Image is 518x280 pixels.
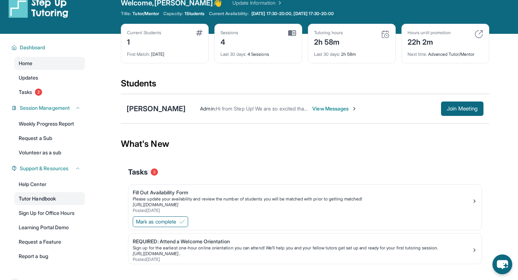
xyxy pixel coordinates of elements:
div: Advanced Tutor/Mentor [408,47,483,57]
button: Mark as complete [133,216,188,227]
div: [DATE] [127,47,203,57]
div: Posted [DATE] [133,208,472,213]
span: Mark as complete [136,218,176,225]
span: 1 Students [185,11,205,17]
a: Request a Feature [14,235,85,248]
span: Dashboard [20,44,45,51]
span: Tasks [128,167,148,177]
span: Current Availability: [209,11,249,17]
button: Dashboard [17,44,81,51]
a: Report a bug [14,250,85,263]
button: Join Meeting [441,101,483,116]
div: Students [121,78,489,94]
span: Tutor/Mentor [132,11,159,17]
a: Fill Out Availability FormPlease update your availability and review the number of students you w... [128,185,482,215]
div: Fill Out Availability Form [133,189,472,196]
button: Support & Resources [17,165,81,172]
div: What's New [121,128,489,160]
a: Learning Portal Demo [14,221,85,234]
div: [PERSON_NAME] [127,104,186,114]
a: Sign Up for Office Hours [14,207,85,220]
a: Volunteer as a sub [14,146,85,159]
span: Join Meeting [447,107,478,111]
img: card [288,30,296,36]
span: Updates [19,74,38,81]
span: Support & Resources [20,165,68,172]
div: 4 [221,36,238,47]
a: Request a Sub [14,132,85,145]
span: First Match : [127,51,150,57]
div: 2h 58m [314,36,343,47]
a: Tasks2 [14,86,85,99]
button: chat-button [492,254,512,274]
span: Tasks [19,89,32,96]
span: View Messages [312,105,357,112]
img: card [381,30,390,39]
img: Mark as complete [179,219,185,225]
div: 1 [127,36,161,47]
a: Home [14,57,85,70]
span: 2 [35,89,42,96]
span: Home [19,60,32,67]
div: 22h 2m [408,36,451,47]
img: Chevron-Right [351,106,357,112]
span: Session Management [20,104,70,112]
span: Last 30 days : [221,51,246,57]
div: 2h 58m [314,47,390,57]
div: Sessions [221,30,238,36]
a: [URL][DOMAIN_NAME] [133,202,178,207]
span: Title: [121,11,131,17]
span: Last 30 days : [314,51,340,57]
a: REQUIRED: Attend a Welcome OrientationSign up for the earliest one-hour online orientation you ca... [128,234,482,264]
img: card [474,30,483,39]
img: card [196,30,203,36]
a: [URL][DOMAIN_NAME].. [133,251,181,256]
span: Capacity: [163,11,183,17]
div: 4 Sessions [221,47,296,57]
a: Tutor Handbook [14,192,85,205]
button: Session Management [17,104,81,112]
div: Sign up for the earliest one-hour online orientation you can attend! We’ll help you and your fell... [133,245,472,251]
span: Admin : [200,105,215,112]
span: 2 [151,168,158,176]
a: Weekly Progress Report [14,117,85,130]
span: [DATE] 17:30-20:00, [DATE] 17:30-20:00 [251,11,334,17]
span: Next title : [408,51,427,57]
div: Posted [DATE] [133,257,472,262]
a: Updates [14,71,85,84]
div: REQUIRED: Attend a Welcome Orientation [133,238,472,245]
div: Hours until promotion [408,30,451,36]
div: Tutoring hours [314,30,343,36]
div: Please update your availability and review the number of students you will be matched with prior ... [133,196,472,202]
div: Current Students [127,30,161,36]
a: Help Center [14,178,85,191]
a: [DATE] 17:30-20:00, [DATE] 17:30-20:00 [250,11,335,17]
